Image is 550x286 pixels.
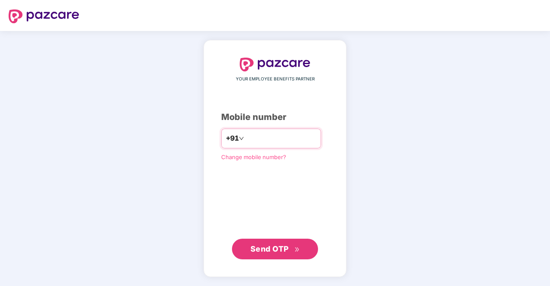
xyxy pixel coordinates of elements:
a: Change mobile number? [221,154,286,160]
button: Send OTPdouble-right [232,239,318,259]
span: Send OTP [250,244,289,253]
img: logo [240,58,310,71]
img: logo [9,9,79,23]
span: down [239,136,244,141]
span: YOUR EMPLOYEE BENEFITS PARTNER [236,76,315,83]
div: Mobile number [221,111,329,124]
span: +91 [226,133,239,144]
span: double-right [294,247,300,252]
